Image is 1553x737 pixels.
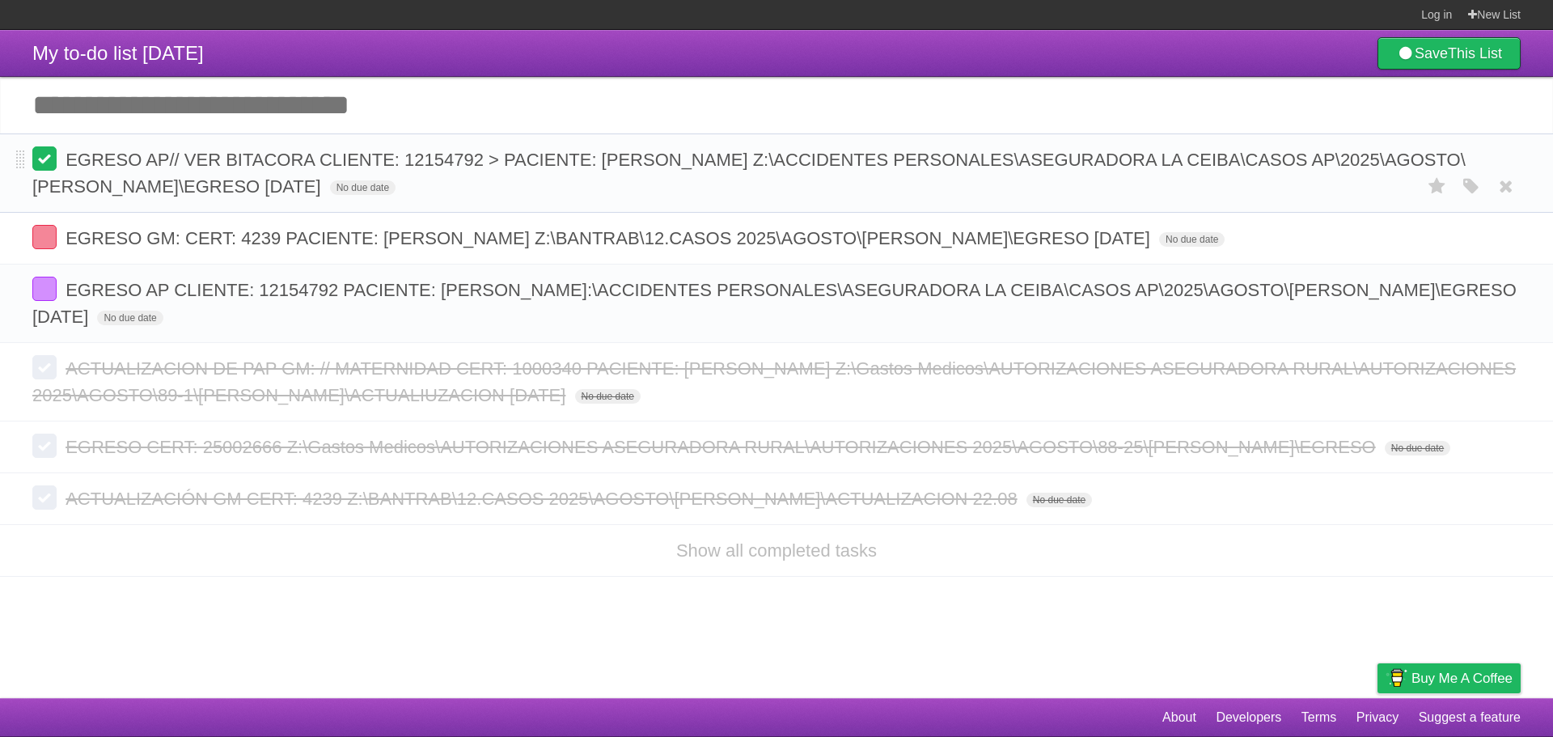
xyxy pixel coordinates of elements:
[32,42,204,64] span: My to-do list [DATE]
[97,311,163,325] span: No due date
[1419,702,1521,733] a: Suggest a feature
[1356,702,1399,733] a: Privacy
[575,389,641,404] span: No due date
[1026,493,1092,507] span: No due date
[1377,663,1521,693] a: Buy me a coffee
[1385,441,1450,455] span: No due date
[32,280,1517,327] span: EGRESO AP CLIENTE: 12154792 PACIENTE: [PERSON_NAME]:\ACCIDENTES PERSONALES\ASEGURADORA LA CEIBA\C...
[1162,702,1196,733] a: About
[32,358,1516,405] span: ACTUALIZACION DE PAP GM: // MATERNIDAD CERT: 1000340 PACIENTE: [PERSON_NAME] Z:\Gastos Medicos\AU...
[32,150,1466,197] span: EGRESO AP// VER BITACORA CLIENTE: 12154792 > PACIENTE: [PERSON_NAME] Z:\ACCIDENTES PERSONALES\ASE...
[1422,173,1453,200] label: Star task
[32,485,57,510] label: Done
[32,277,57,301] label: Done
[330,180,396,195] span: No due date
[66,228,1154,248] span: EGRESO GM: CERT: 4239 PACIENTE: [PERSON_NAME] Z:\BANTRAB\12.CASOS 2025\AGOSTO\[PERSON_NAME]\EGRES...
[1377,37,1521,70] a: SaveThis List
[1159,232,1225,247] span: No due date
[676,540,877,561] a: Show all completed tasks
[66,489,1022,509] span: ACTUALIZACIÓN GM CERT: 4239 Z:\BANTRAB\12.CASOS 2025\AGOSTO\[PERSON_NAME]\ACTUALIZACION 22.08
[1301,702,1337,733] a: Terms
[1411,664,1513,693] span: Buy me a coffee
[66,437,1380,457] span: EGRESO CERT: 25002666 Z:\Gastos Medicos\AUTORIZACIONES ASEGURADORA RURAL\AUTORIZACIONES 2025\AGOS...
[32,225,57,249] label: Done
[1386,664,1407,692] img: Buy me a coffee
[32,434,57,458] label: Done
[32,355,57,379] label: Done
[1448,45,1502,61] b: This List
[32,146,57,171] label: Done
[1216,702,1281,733] a: Developers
